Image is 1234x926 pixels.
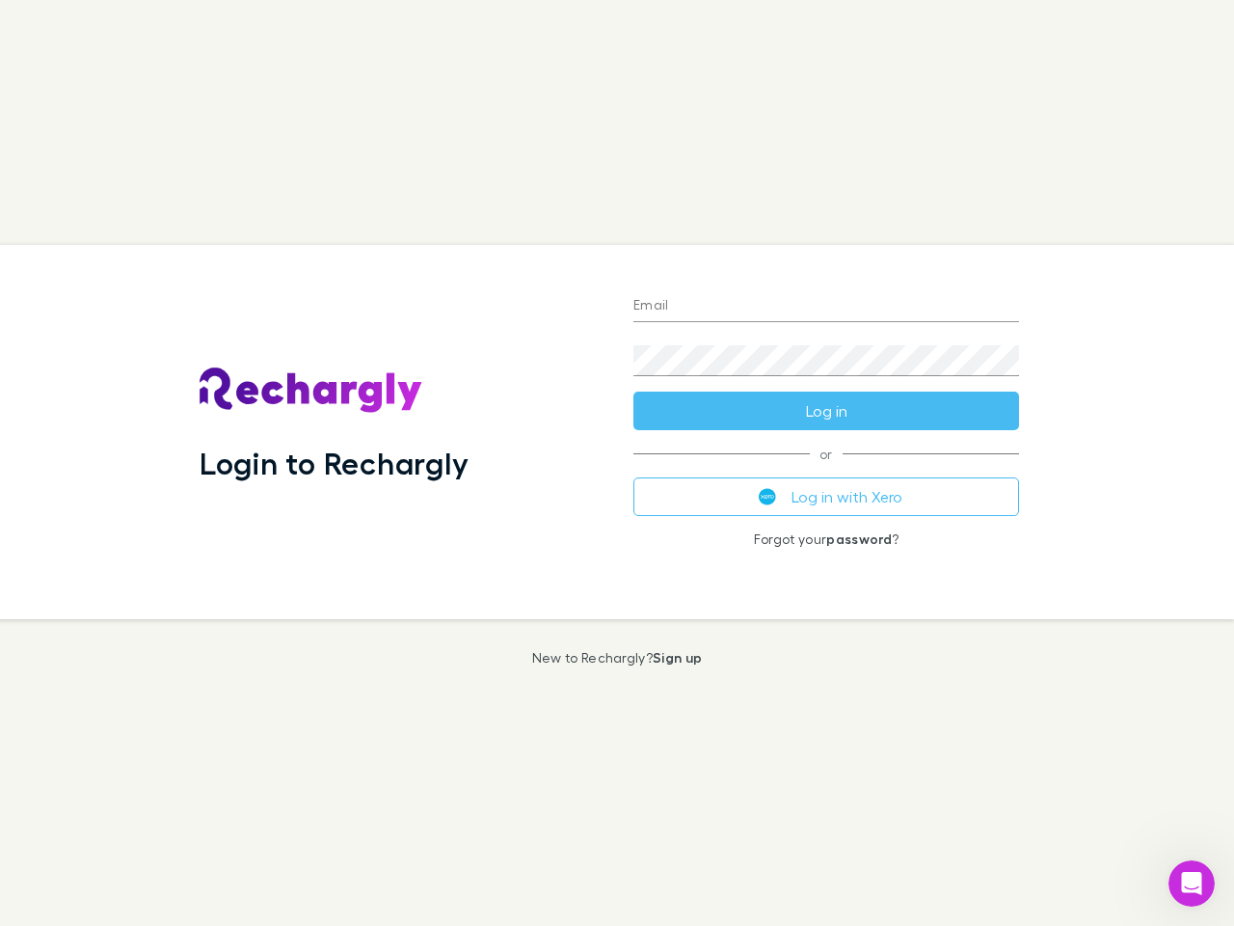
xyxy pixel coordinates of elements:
p: New to Rechargly? [532,650,703,666]
p: Forgot your ? [633,531,1019,547]
img: Xero's logo [759,488,776,505]
a: password [826,531,892,547]
button: Log in with Xero [633,477,1019,516]
h1: Login to Rechargly [200,445,469,481]
iframe: Intercom live chat [1168,860,1215,907]
button: Log in [633,392,1019,430]
span: or [633,453,1019,454]
a: Sign up [653,649,702,666]
img: Rechargly's Logo [200,368,423,414]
